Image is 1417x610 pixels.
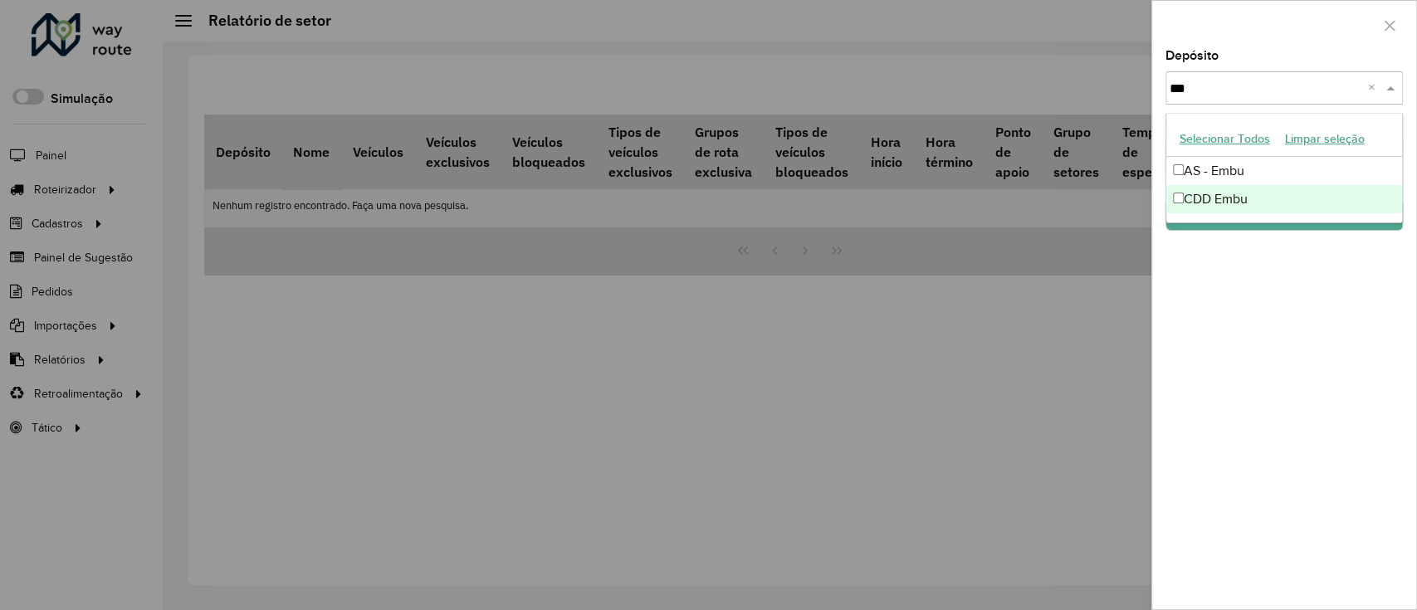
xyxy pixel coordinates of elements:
div: CDD Embu [1166,185,1402,213]
ng-dropdown-panel: Options list [1165,113,1403,223]
span: Clear all [1368,78,1382,98]
button: Limpar seleção [1278,126,1372,152]
label: Depósito [1165,46,1219,66]
div: AS - Embu [1166,157,1402,185]
button: Selecionar Todos [1172,126,1278,152]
